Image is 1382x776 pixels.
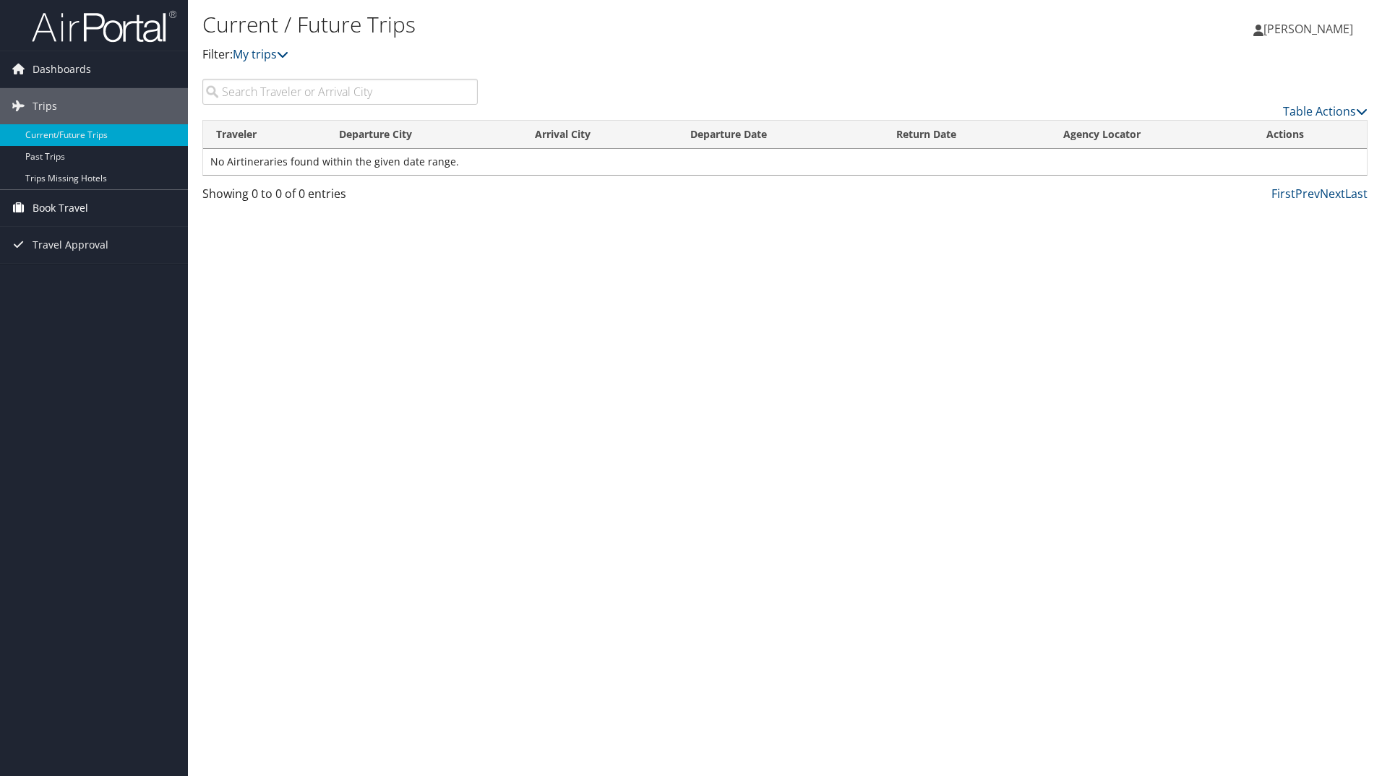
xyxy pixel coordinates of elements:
h1: Current / Future Trips [202,9,979,40]
span: Dashboards [33,51,91,87]
a: Last [1345,186,1368,202]
span: Trips [33,88,57,124]
img: airportal-logo.png [32,9,176,43]
a: Next [1320,186,1345,202]
input: Search Traveler or Arrival City [202,79,478,105]
a: [PERSON_NAME] [1253,7,1368,51]
th: Departure Date: activate to sort column descending [677,121,883,149]
span: Travel Approval [33,227,108,263]
th: Traveler: activate to sort column ascending [203,121,326,149]
th: Departure City: activate to sort column ascending [326,121,522,149]
div: Showing 0 to 0 of 0 entries [202,185,478,210]
a: Table Actions [1283,103,1368,119]
th: Return Date: activate to sort column ascending [883,121,1050,149]
th: Agency Locator: activate to sort column ascending [1050,121,1253,149]
th: Arrival City: activate to sort column ascending [522,121,677,149]
a: Prev [1295,186,1320,202]
a: My trips [233,46,288,62]
span: [PERSON_NAME] [1263,21,1353,37]
span: Book Travel [33,190,88,226]
a: First [1271,186,1295,202]
td: No Airtineraries found within the given date range. [203,149,1367,175]
th: Actions [1253,121,1367,149]
p: Filter: [202,46,979,64]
